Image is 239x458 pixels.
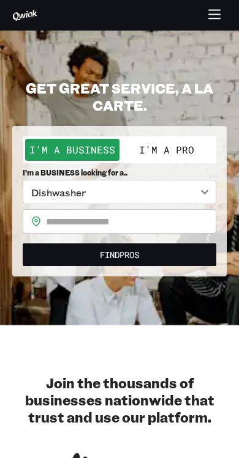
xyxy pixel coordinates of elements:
h2: Join the thousands of businesses nationwide that trust and use our platform. [12,374,227,426]
button: I'm a Business [25,139,120,161]
button: FindPros [23,243,216,266]
h2: GET GREAT SERVICE, A LA CARTE. [12,79,227,114]
button: I'm a Pro [120,139,214,161]
div: Dishwasher [23,180,216,204]
span: I’m a BUSINESS looking for a.. [23,168,216,177]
